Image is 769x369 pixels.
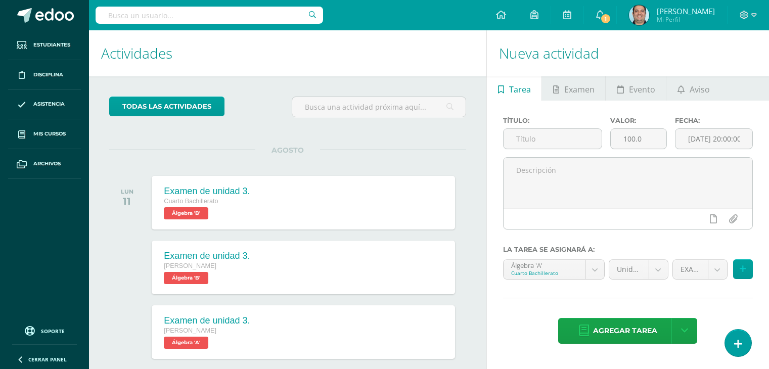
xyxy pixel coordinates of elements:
a: Soporte [12,324,77,337]
span: [PERSON_NAME] [657,6,715,16]
div: LUN [121,188,133,195]
span: Soporte [41,328,65,335]
div: 11 [121,195,133,207]
span: [PERSON_NAME] [164,327,216,334]
h1: Nueva actividad [499,30,757,76]
span: Álgebra 'B' [164,272,208,284]
input: Busca una actividad próxima aquí... [292,97,466,117]
div: Examen de unidad 3. [164,251,250,261]
span: Álgebra 'B' [164,207,208,219]
span: Mis cursos [33,130,66,138]
input: Puntos máximos [611,129,666,149]
div: Examen de unidad 3. [164,315,250,326]
div: Examen de unidad 3. [164,186,250,197]
span: AGOSTO [255,146,320,155]
a: todas las Actividades [109,97,224,116]
span: Aviso [690,77,710,102]
span: Cuarto Bachillerato [164,198,218,205]
span: [PERSON_NAME] [164,262,216,269]
span: Examen [564,77,595,102]
label: Título: [503,117,603,124]
span: Cerrar panel [28,356,67,363]
span: Evento [629,77,655,102]
a: Archivos [8,149,81,179]
span: Asistencia [33,100,65,108]
input: Busca un usuario... [96,7,323,24]
label: Valor: [610,117,667,124]
a: Unidad 3 [609,260,668,279]
a: Mis cursos [8,119,81,149]
img: e73e36176cd596232d986fe5ddd2832d.png [629,5,649,25]
input: Fecha de entrega [675,129,752,149]
label: La tarea se asignará a: [503,246,753,253]
a: EXAMEN (30.0pts) [673,260,727,279]
input: Título [504,129,602,149]
span: 1 [600,13,611,24]
span: Disciplina [33,71,63,79]
span: Archivos [33,160,61,168]
span: Mi Perfil [657,15,715,24]
a: Asistencia [8,90,81,120]
a: Evento [606,76,666,101]
span: Tarea [509,77,531,102]
a: Disciplina [8,60,81,90]
a: Álgebra 'A'Cuarto Bachillerato [504,260,604,279]
div: Cuarto Bachillerato [511,269,577,276]
h1: Actividades [101,30,474,76]
a: Tarea [487,76,541,101]
span: Unidad 3 [617,260,641,279]
div: Álgebra 'A' [511,260,577,269]
label: Fecha: [675,117,753,124]
a: Aviso [666,76,720,101]
span: Álgebra 'A' [164,337,208,349]
span: EXAMEN (30.0pts) [681,260,700,279]
span: Agregar tarea [593,318,657,343]
a: Estudiantes [8,30,81,60]
span: Estudiantes [33,41,70,49]
a: Examen [542,76,605,101]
